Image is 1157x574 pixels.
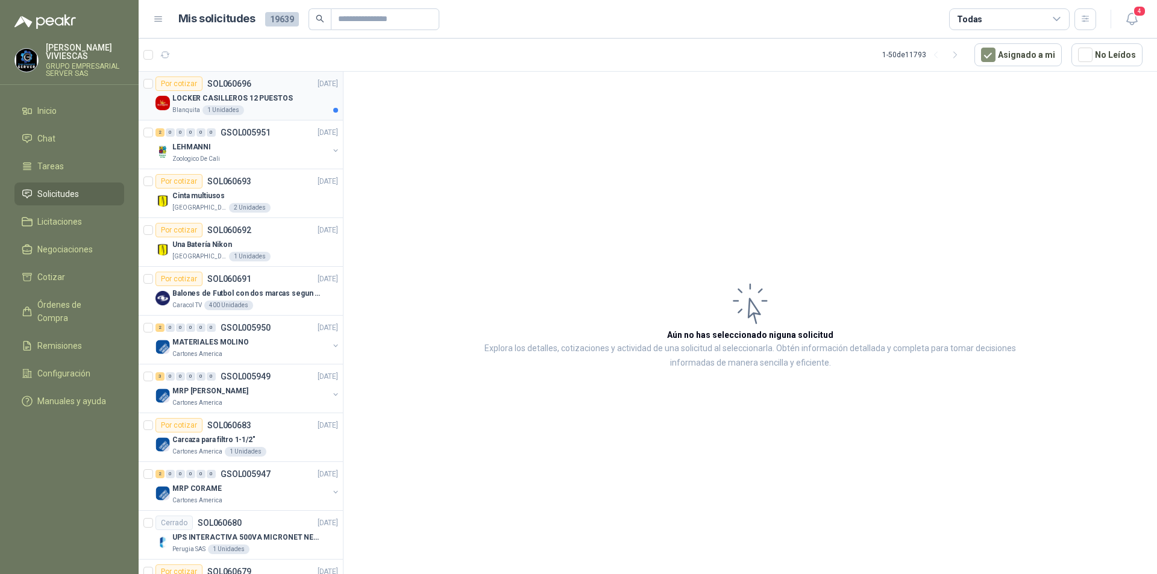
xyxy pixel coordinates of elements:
[318,78,338,90] p: [DATE]
[221,470,271,478] p: GSOL005947
[464,342,1036,370] p: Explora los detalles, cotizaciones y actividad de una solicitud al seleccionarla. Obtén informaci...
[155,145,170,159] img: Company Logo
[139,511,343,560] a: CerradoSOL060680[DATE] Company LogoUPS INTERACTIVA 500VA MICRONET NEGRA MARCA: POWEST NICOMARPeru...
[172,447,222,457] p: Cartones America
[155,291,170,305] img: Company Logo
[37,367,90,380] span: Configuración
[172,190,225,202] p: Cinta multiusos
[207,80,251,88] p: SOL060696
[155,467,340,505] a: 2 0 0 0 0 0 GSOL005947[DATE] Company LogoMRP CORAMECartones America
[172,93,293,104] p: LOCKER CASILLEROS 12 PUESTOS
[14,14,76,29] img: Logo peakr
[155,96,170,110] img: Company Logo
[186,128,195,137] div: 0
[225,447,266,457] div: 1 Unidades
[207,372,216,381] div: 0
[176,470,185,478] div: 0
[166,128,175,137] div: 0
[14,155,124,178] a: Tareas
[37,160,64,173] span: Tareas
[155,535,170,549] img: Company Logo
[14,362,124,385] a: Configuración
[667,328,833,342] h3: Aún no has seleccionado niguna solicitud
[14,99,124,122] a: Inicio
[221,372,271,381] p: GSOL005949
[155,372,165,381] div: 3
[207,323,216,332] div: 0
[139,413,343,462] a: Por cotizarSOL060683[DATE] Company LogoCarcaza para filtro 1-1/2"Cartones America1 Unidades
[265,12,299,27] span: 19639
[204,301,253,310] div: 400 Unidades
[14,238,124,261] a: Negociaciones
[196,323,205,332] div: 0
[139,267,343,316] a: Por cotizarSOL060691[DATE] Company LogoBalones de Futbol con dos marcas segun adjunto. Adjuntar c...
[172,154,220,164] p: Zoologico De Cali
[155,369,340,408] a: 3 0 0 0 0 0 GSOL005949[DATE] Company LogoMRP [PERSON_NAME]Cartones America
[37,339,82,352] span: Remisiones
[37,187,79,201] span: Solicitudes
[37,298,113,325] span: Órdenes de Compra
[37,132,55,145] span: Chat
[166,372,175,381] div: 0
[172,385,248,397] p: MRP [PERSON_NAME]
[229,203,271,213] div: 2 Unidades
[186,323,195,332] div: 0
[318,127,338,139] p: [DATE]
[37,104,57,117] span: Inicio
[957,13,982,26] div: Todas
[974,43,1062,66] button: Asignado a mi
[221,128,271,137] p: GSOL005951
[186,470,195,478] div: 0
[155,320,340,359] a: 2 0 0 0 0 0 GSOL005950[DATE] Company LogoMATERIALES MOLINOCartones America
[155,125,340,164] a: 2 0 0 0 0 0 GSOL005951[DATE] Company LogoLEHMANNIZoologico De Cali
[46,43,124,60] p: [PERSON_NAME] VIVIESCAS
[1071,43,1143,66] button: No Leídos
[198,519,242,527] p: SOL060680
[172,239,232,251] p: Una Batería Nikon
[166,470,175,478] div: 0
[176,372,185,381] div: 0
[229,252,271,261] div: 1 Unidades
[37,395,106,408] span: Manuales y ayuda
[318,176,338,187] p: [DATE]
[318,517,338,529] p: [DATE]
[155,76,202,91] div: Por cotizar
[155,272,202,286] div: Por cotizar
[37,270,65,284] span: Cotizar
[172,203,227,213] p: [GEOGRAPHIC_DATA]
[14,210,124,233] a: Licitaciones
[37,215,82,228] span: Licitaciones
[316,14,324,23] span: search
[207,226,251,234] p: SOL060692
[172,288,322,299] p: Balones de Futbol con dos marcas segun adjunto. Adjuntar cotizacion en su formato
[155,340,170,354] img: Company Logo
[172,398,222,408] p: Cartones America
[37,243,93,256] span: Negociaciones
[207,421,251,429] p: SOL060683
[155,323,165,332] div: 2
[176,128,185,137] div: 0
[882,45,965,64] div: 1 - 50 de 11793
[207,470,216,478] div: 0
[172,434,256,446] p: Carcaza para filtro 1-1/2"
[172,349,222,359] p: Cartones America
[14,266,124,289] a: Cotizar
[14,127,124,150] a: Chat
[208,544,249,554] div: 1 Unidades
[155,470,165,478] div: 2
[221,323,271,332] p: GSOL005950
[196,470,205,478] div: 0
[178,10,256,28] h1: Mis solicitudes
[172,544,205,554] p: Perugia SAS
[202,105,244,115] div: 1 Unidades
[186,372,195,381] div: 0
[155,516,193,530] div: Cerrado
[155,193,170,208] img: Company Logo
[207,177,251,186] p: SOL060693
[155,223,202,237] div: Por cotizar
[207,275,251,283] p: SOL060691
[172,301,202,310] p: Caracol TV
[196,372,205,381] div: 0
[318,225,338,236] p: [DATE]
[155,174,202,189] div: Por cotizar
